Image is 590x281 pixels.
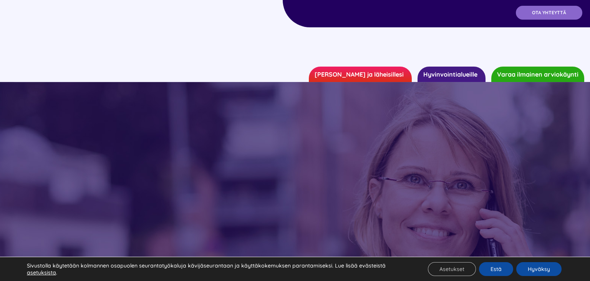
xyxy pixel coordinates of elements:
[27,269,56,276] button: asetuksista
[532,10,566,15] span: OTA YHTEYTTÄ
[491,67,584,82] a: Varaa ilmainen arviokäynti
[428,262,476,276] button: Asetukset
[516,262,562,276] button: Hyväksy
[418,67,486,82] a: Hyvinvointialueille
[27,262,409,276] p: Sivustolla käytetään kolmannen osapuolen seurantatyökaluja kävijäseurantaan ja käyttäkokemuksen p...
[516,6,582,20] a: OTA YHTEYTTÄ
[479,262,513,276] button: Estä
[309,67,412,82] a: [PERSON_NAME] ja läheisillesi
